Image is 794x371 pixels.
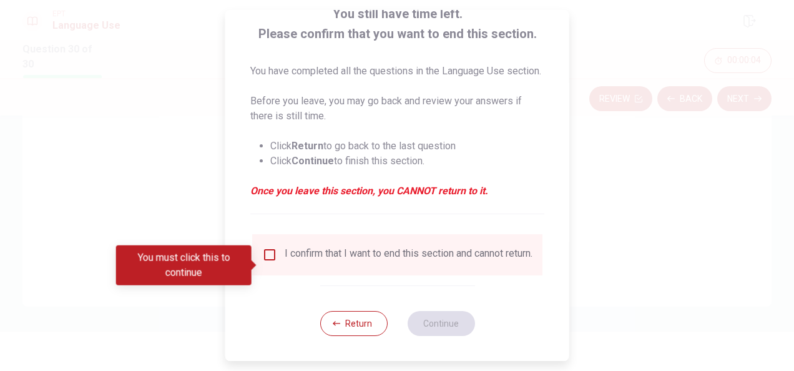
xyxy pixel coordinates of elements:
p: You have completed all the questions in the Language Use section. [250,64,544,79]
p: Before you leave, you may go back and review your answers if there is still time. [250,94,544,124]
span: You must click this to continue [262,247,277,262]
span: You still have time left. Please confirm that you want to end this section. [250,4,544,44]
li: Click to go back to the last question [270,139,544,154]
strong: Continue [292,155,334,167]
li: Click to finish this section. [270,154,544,169]
em: Once you leave this section, you CANNOT return to it. [250,184,544,199]
button: Return [320,311,387,336]
div: You must click this to continue [116,245,252,285]
button: Continue [407,311,474,336]
strong: Return [292,140,323,152]
div: I confirm that I want to end this section and cannot return. [285,247,532,262]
